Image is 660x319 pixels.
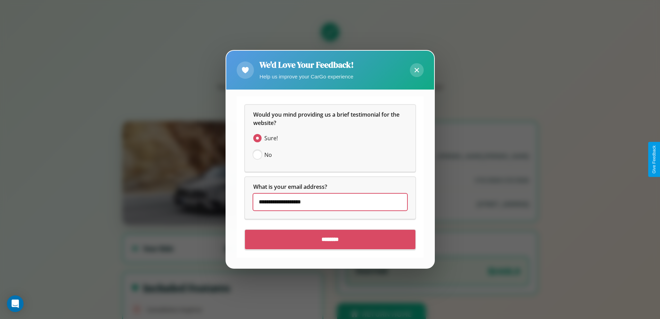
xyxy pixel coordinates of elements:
p: Help us improve your CarGo experience [259,72,354,81]
span: Would you mind providing us a brief testimonial for the website? [253,111,401,127]
div: Give Feedback [652,145,657,174]
h2: We'd Love Your Feedback! [259,59,354,70]
div: Open Intercom Messenger [7,295,24,312]
span: What is your email address? [253,183,327,191]
span: Sure! [264,134,278,143]
span: No [264,151,272,159]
